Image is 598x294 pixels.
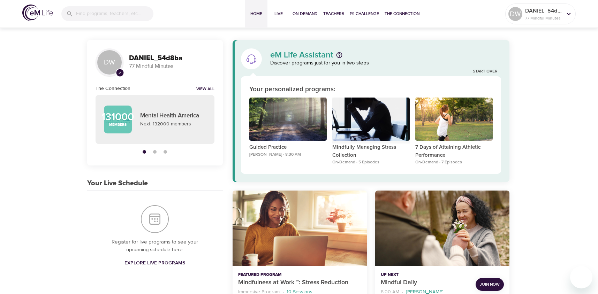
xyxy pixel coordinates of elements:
[87,179,148,187] h3: Your Live Schedule
[238,278,361,287] p: Mindfulness at Work ™: Stress Reduction
[238,272,361,278] p: Featured Program
[508,7,522,21] div: DW
[101,112,134,122] p: 131000
[270,51,333,59] p: eM Life Assistant
[381,272,470,278] p: Up Next
[415,98,493,144] button: 7 Days of Attaining Athletic Performance
[196,86,214,92] a: View all notifications
[96,85,130,92] h6: The Connection
[122,257,188,270] a: Explore Live Programs
[375,191,509,266] button: Mindful Daily
[249,98,327,144] button: Guided Practice
[140,111,206,121] p: Mental Health America
[109,122,127,127] p: Members
[473,69,498,75] a: Start Over
[525,15,562,21] p: 77 Mindful Minutes
[415,159,493,165] p: On-Demand · 7 Episodes
[415,144,493,159] p: 7 Days of Attaining Athletic Performance
[129,54,214,62] h3: DANIEL_54d8ba
[570,266,592,288] iframe: Button to launch messaging window
[124,259,185,268] span: Explore Live Programs
[248,10,265,17] span: Home
[480,281,500,288] span: Join Now
[332,144,410,159] p: Mindfully Managing Stress Collection
[249,152,327,158] p: [PERSON_NAME] · 8:30 AM
[246,53,257,64] img: eM Life Assistant
[141,205,169,233] img: Your Live Schedule
[76,6,153,21] input: Find programs, teachers, etc...
[249,85,335,95] p: Your personalized programs:
[249,144,327,152] p: Guided Practice
[293,10,318,17] span: On-Demand
[525,7,562,15] p: DANIEL_54d8ba
[129,62,214,70] p: 77 Mindful Minutes
[270,59,501,67] p: Discover programs just for you in two steps
[323,10,344,17] span: Teachers
[381,278,470,287] p: Mindful Daily
[233,191,367,266] button: Mindfulness at Work ™: Stress Reduction
[332,98,410,144] button: Mindfully Managing Stress Collection
[22,5,53,21] img: logo
[350,10,379,17] span: 1% Challenge
[476,278,504,291] button: Join Now
[332,159,410,165] p: On-Demand · 5 Episodes
[140,121,206,128] p: Next: 132000 members
[270,10,287,17] span: Live
[385,10,419,17] span: The Connection
[101,238,209,254] p: Register for live programs to see your upcoming schedule here.
[96,48,123,76] div: DW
